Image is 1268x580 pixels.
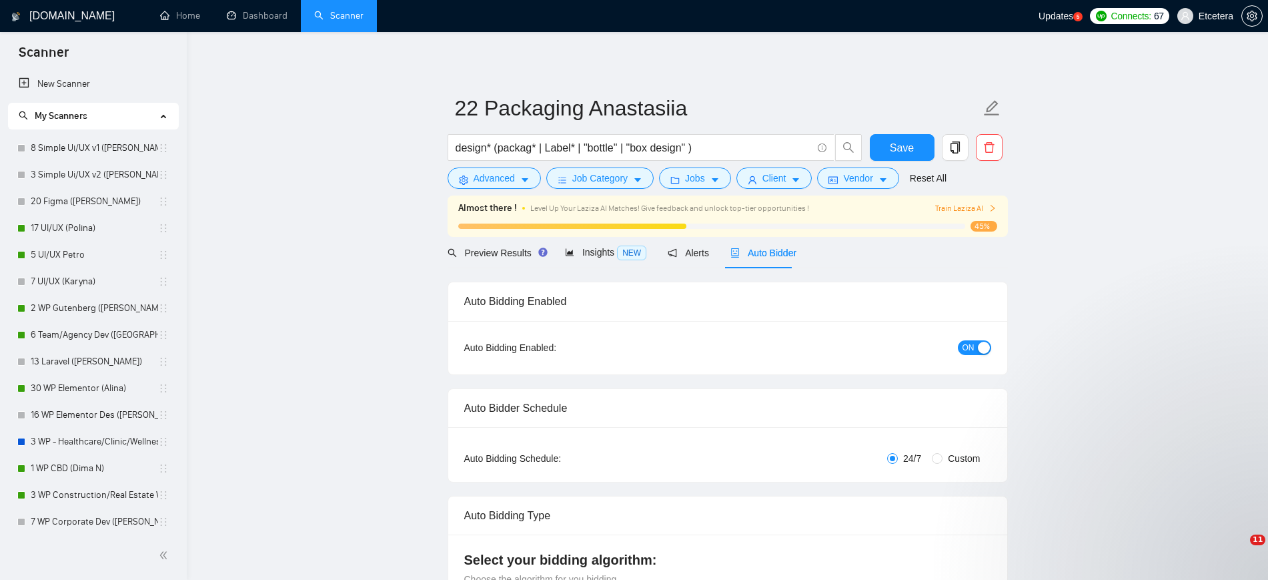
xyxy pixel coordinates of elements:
[31,162,158,188] a: 3 Simple Ui/UX v2 ([PERSON_NAME])
[8,509,178,535] li: 7 WP Corporate Dev (Dmytro B)
[8,268,178,295] li: 7 UI/UX (Karyna)
[158,490,169,501] span: holder
[158,196,169,207] span: holder
[8,295,178,322] li: 2 WP Gutenberg (Dmytro Br)
[989,204,997,212] span: right
[1250,535,1265,545] span: 11
[910,171,946,186] a: Reset All
[459,175,468,185] span: setting
[836,141,861,154] span: search
[158,170,169,180] span: holder
[19,111,28,120] span: search
[8,188,178,215] li: 20 Figma (Lesnik Anton)
[31,188,158,215] a: 20 Figma ([PERSON_NAME])
[458,201,517,216] span: Almost there !
[455,91,981,125] input: Scanner name...
[1096,11,1107,21] img: upwork-logo.png
[31,268,158,295] a: 7 UI/UX (Karyna)
[898,451,926,466] span: 24/7
[8,135,178,162] li: 8 Simple Ui/UX v1 (Lesnik Anton)
[158,517,169,527] span: holder
[935,202,997,215] button: Train Laziza AI
[314,10,364,21] a: searchScanner
[158,356,169,367] span: holder
[158,303,169,314] span: holder
[942,141,968,154] span: copy
[158,250,169,260] span: holder
[31,135,158,162] a: 8 Simple Ui/UX v1 ([PERSON_NAME])
[31,215,158,242] a: 17 UI/UX (Polina)
[8,428,178,455] li: 3 WP - Healthcare/Clinic/Wellness/Beauty (Dima N)
[670,175,680,185] span: folder
[617,246,646,260] span: NEW
[464,451,640,466] div: Auto Bidding Schedule:
[158,437,169,447] span: holder
[710,175,720,185] span: caret-down
[942,451,985,466] span: Custom
[1073,12,1083,21] a: 5
[791,175,800,185] span: caret-down
[730,248,740,258] span: robot
[818,143,826,152] span: info-circle
[31,242,158,268] a: 5 UI/UX Petro
[748,175,757,185] span: user
[565,247,646,258] span: Insights
[878,175,888,185] span: caret-down
[890,139,914,156] span: Save
[8,242,178,268] li: 5 UI/UX Petro
[870,134,934,161] button: Save
[464,551,991,569] h4: Select your bidding algorithm:
[762,171,786,186] span: Client
[464,497,991,535] div: Auto Bidding Type
[158,223,169,234] span: holder
[158,410,169,420] span: holder
[158,383,169,394] span: holder
[35,110,87,121] span: My Scanners
[8,322,178,348] li: 6 Team/Agency Dev (Eugene)
[158,276,169,287] span: holder
[963,340,975,355] span: ON
[31,375,158,402] a: 30 WP Elementor (Alina)
[31,348,158,375] a: 13 Laravel ([PERSON_NAME])
[1241,11,1263,21] a: setting
[685,171,705,186] span: Jobs
[8,482,178,509] li: 3 WP Construction/Real Estate Website Development (Dmytro B)
[633,175,642,185] span: caret-down
[1223,535,1255,567] iframe: Intercom live chat
[8,455,178,482] li: 1 WP CBD (Dima N)
[31,322,158,348] a: 6 Team/Agency Dev ([GEOGRAPHIC_DATA])
[942,134,969,161] button: copy
[8,162,178,188] li: 3 Simple Ui/UX v2 (Lesnik Anton)
[736,168,812,189] button: userClientcaret-down
[565,248,574,257] span: area-chart
[835,134,862,161] button: search
[976,134,1003,161] button: delete
[828,175,838,185] span: idcard
[31,509,158,535] a: 7 WP Corporate Dev ([PERSON_NAME] B)
[448,248,457,258] span: search
[983,99,1001,117] span: edit
[159,549,172,562] span: double-left
[158,330,169,340] span: holder
[1077,14,1080,20] text: 5
[659,168,731,189] button: folderJobscaret-down
[1242,11,1262,21] span: setting
[8,348,178,375] li: 13 Laravel (Alexey Ryabovol)
[817,168,898,189] button: idcardVendorcaret-down
[8,402,178,428] li: 16 WP Elementor Des (Alexey)
[558,175,567,185] span: bars
[977,141,1002,154] span: delete
[456,139,812,156] input: Search Freelance Jobs...
[1111,9,1151,23] span: Connects:
[730,248,796,258] span: Auto Bidder
[31,482,158,509] a: 3 WP Construction/Real Estate Website Development ([PERSON_NAME] B)
[464,340,640,355] div: Auto Bidding Enabled:
[158,143,169,154] span: holder
[537,246,549,258] div: Tooltip anchor
[160,10,200,21] a: homeHome
[8,71,178,97] li: New Scanner
[31,455,158,482] a: 1 WP CBD (Dima N)
[1241,5,1263,27] button: setting
[546,168,654,189] button: barsJob Categorycaret-down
